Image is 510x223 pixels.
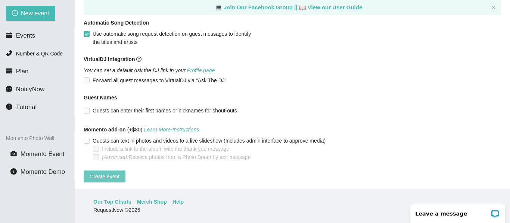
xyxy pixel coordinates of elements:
span: Momento Event [21,150,65,157]
i: - [144,127,199,133]
button: Create event [84,171,125,182]
span: calendar [6,32,12,38]
span: plus-circle [12,10,18,17]
a: Our Top Charts [93,198,131,206]
span: (+$80) [84,125,199,134]
span: New event [21,9,49,18]
b: Automatic Song Detection [84,19,149,27]
span: Number & QR Code [16,51,63,57]
span: credit-card [6,68,12,74]
span: info-circle [10,168,17,175]
span: info-circle [6,103,12,110]
a: laptop Join Our Facebook Group || [215,4,299,10]
span: Guests can text in photos and videos to a live slideshow (Includes admin interface to approve media) [90,137,329,145]
span: camera [10,150,17,157]
span: Tutorial [16,103,37,111]
span: Receive photos from a Photo Booth by text message [99,153,254,161]
a: Help [172,198,184,206]
a: Merch Shop [137,198,167,206]
b: Momento add-on [84,127,126,133]
span: laptop [299,4,306,10]
span: phone [6,50,12,56]
span: Forward all guest messages to VirtualDJ via "Ask The DJ" [90,76,230,85]
span: NotifyNow [16,86,44,93]
button: close [491,5,495,10]
a: Profile page [187,67,215,73]
span: Guests can enter their first names or nicknames for shout-outs [90,106,240,115]
a: Instructions [172,127,199,133]
b: VirtualDJ Integration [84,56,135,62]
b: Guest Names [84,95,117,101]
i: You can set a default Ask the DJ link in your [84,67,215,73]
span: Create event [90,172,119,181]
iframe: LiveChat chat widget [405,200,510,223]
button: plus-circleNew event [6,6,55,21]
span: Plan [16,68,29,75]
span: Use automatic song request detection on guest messages to identify the titles and artists [90,30,258,46]
a: laptop View our User Guide [299,4,363,10]
div: RequestNow © 2025 [93,206,489,214]
i: (Advanced) [102,154,129,160]
span: question-circle [136,57,142,62]
span: Include a link to the album with the thank-you message [99,145,232,153]
span: Momento Demo [21,168,65,175]
span: Events [16,32,35,39]
a: Learn More [144,127,171,133]
span: message [6,86,12,92]
span: laptop [215,4,222,10]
